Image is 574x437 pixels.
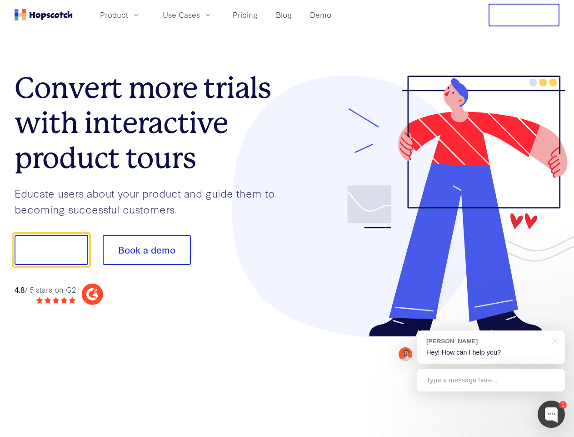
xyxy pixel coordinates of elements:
div: 1 [559,401,567,409]
a: Pricing [229,7,261,22]
a: Demo [306,7,335,22]
span: Use Cases [163,9,200,20]
a: Home [15,9,73,20]
div: / 5 stars on G2 [15,284,76,295]
p: Hey! How can I help you? [426,348,556,357]
div: Type a message here... [417,369,565,391]
button: Show me! [15,235,88,265]
a: Blog [272,7,295,22]
h1: Convert more trials with interactive product tours [15,71,287,175]
span: Product [100,9,128,20]
button: Product [95,7,146,22]
strong: 4.8 [15,284,25,295]
div: [PERSON_NAME] [426,337,547,346]
img: Mark Spera [399,347,412,361]
button: Book a demo [103,235,191,265]
button: Free Trial [489,4,559,26]
p: Educate users about your product and guide them to becoming successful customers. [15,185,287,217]
button: Use Cases [157,7,218,22]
